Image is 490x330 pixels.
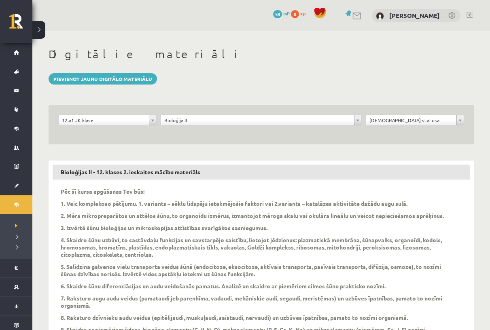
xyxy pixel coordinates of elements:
a: [PERSON_NAME] [389,11,440,19]
a: [DEMOGRAPHIC_DATA] statusā [366,115,464,125]
span: 0 [291,10,299,18]
span: 58 [273,10,282,18]
a: 58 mP [273,10,290,17]
span: Bioloģija II [164,115,351,125]
p: 8. Raksturo dzīvnieku audu veidus (epitēlijaudi, muskuļaudi, saistaudi, nervaudi) un uzbūves īpat... [61,314,408,321]
p: 4. Skaidro šūnu uzbūvi, to sastāvdaļu funkcijas un savstarpējo saistību, lietojot jēdzienus: plaz... [61,236,450,258]
h3: Bioloģijas II - 12. klases 2. ieskaites mācību materiāls [53,165,470,180]
span: [DEMOGRAPHIC_DATA] statusā [369,115,453,125]
p: 3. Izvērtē šūnu bioloģijas un mikroskopijas attīstības svarīgākos sasniegumus. [61,224,267,231]
p: 1. Veic komplekoso pētījumu. 1. variants – sēklu lidspēju ietekmējošie faktori vai 2.variants – k... [61,200,407,207]
span: 12.a1 JK klase [62,115,146,125]
p: 5. Salīdzina galvenos vielu transporta veidus šūnā (endocitoze, eksocitoze, aktīvais transports, ... [61,263,450,277]
a: 0 xp [291,10,310,17]
p: 7. Raksturo augu audu veidus (pamataudi jeb parenhīma, vadaudi, mehāniskie audi, segaudi, meristē... [61,294,450,309]
img: Olga Zemniece [376,12,384,20]
a: Bioloģija II [161,115,361,125]
p: 6. Skaidro šūnu diferenciācijas un audu veidošanās pamatus. Analizē un skaidro ar piemēriem cilme... [61,282,386,290]
p: Pēc šī kursa apgūšanas Tev būs: [61,188,144,195]
a: 12.a1 JK klase [59,115,156,125]
a: Pievienot jaunu digitālo materiālu [49,73,157,85]
h1: Digitālie materiāli [49,47,474,61]
p: 2. Mēra mikropreparātos un attēlos šūnu, to organoīdu izmērus, izmantojot mēroga skalu vai okulār... [61,212,444,219]
span: xp [300,10,305,17]
span: mP [283,10,290,17]
a: Rīgas 1. Tālmācības vidusskola [9,14,32,34]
